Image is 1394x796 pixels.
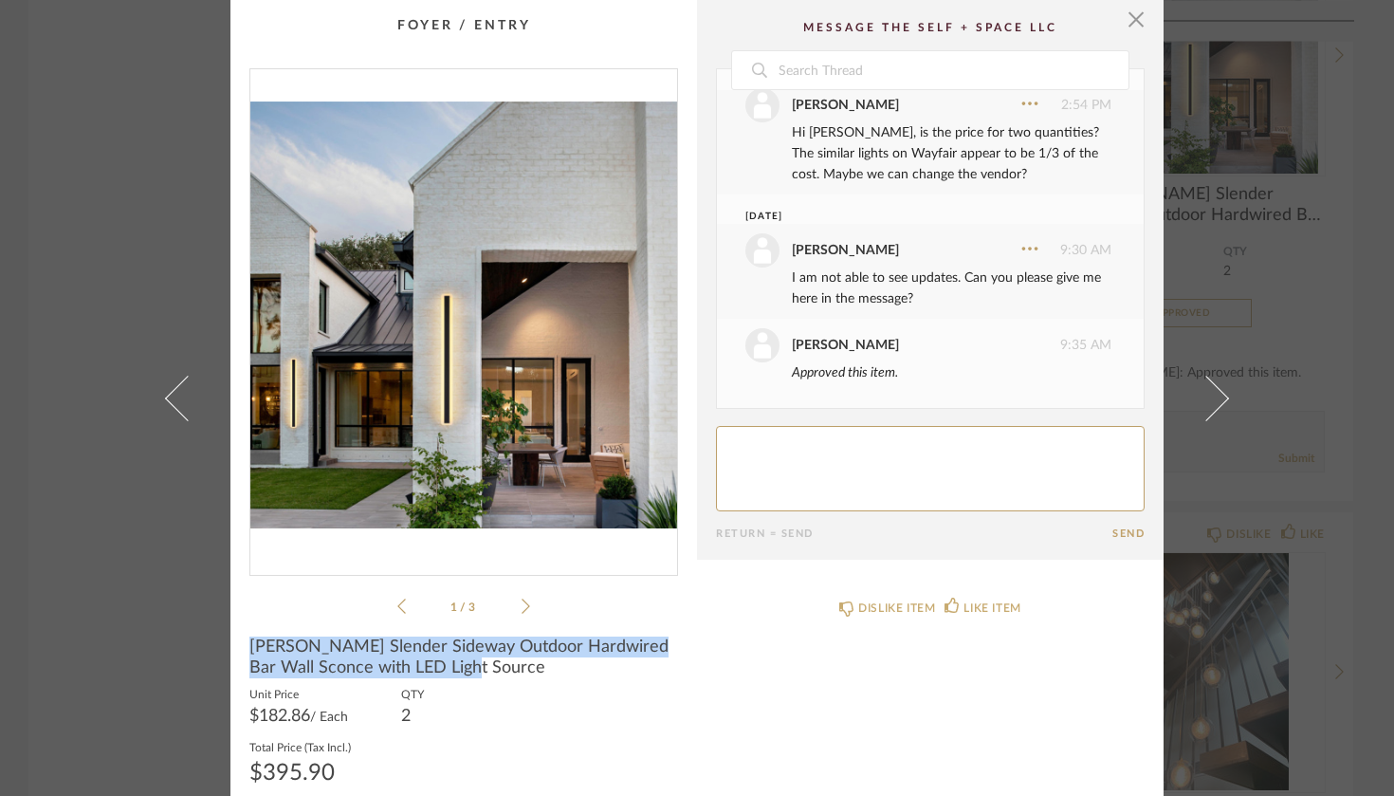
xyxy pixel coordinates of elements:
div: I am not able to see updates. Can you please give me here in the message? [792,268,1111,309]
div: LIKE ITEM [963,599,1020,618]
div: Return = Send [716,528,1112,540]
label: Total Price (Tax Incl.) [249,739,351,754]
label: QTY [401,686,424,701]
span: $182.86 [249,708,310,725]
img: db56cd96-3e47-4293-8074-084bcea65230_1000x1000.jpg [250,69,677,560]
span: / Each [310,711,348,724]
div: [PERSON_NAME] [792,95,899,116]
div: 0 [250,69,677,560]
div: DISLIKE ITEM [858,599,935,618]
div: [PERSON_NAME] [792,240,899,261]
span: [PERSON_NAME] Slender Sideway Outdoor Hardwired Bar Wall Sconce with LED Light Source [249,637,678,678]
div: [PERSON_NAME] [792,335,899,356]
div: [DATE] [745,210,1076,224]
label: Unit Price [249,686,348,701]
div: 9:30 AM [745,233,1111,268]
span: 1 [450,602,460,613]
div: 9:35 AM [745,328,1111,362]
button: Send [1112,528,1145,540]
span: 3 [468,602,478,613]
span: / [460,602,468,613]
div: 2 [401,709,424,724]
div: Hi [PERSON_NAME], is the price for two quantities? The similar lights on Wayfair appear to be 1/3... [792,122,1111,185]
div: $395.90 [249,762,351,785]
div: Approved this item. [792,362,1111,383]
div: 2:54 PM [745,88,1111,122]
input: Search Thread [777,51,1128,89]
